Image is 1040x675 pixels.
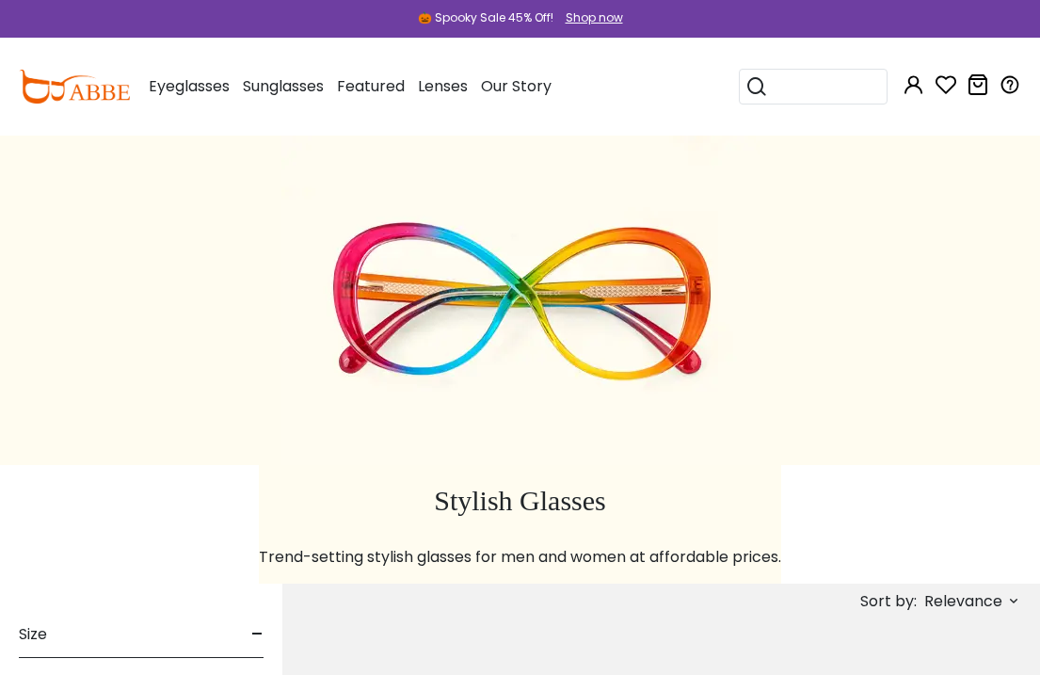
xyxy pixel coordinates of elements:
p: Trend-setting stylish glasses for men and women at affordable prices. [259,546,781,569]
span: - [251,612,264,657]
div: 🎃 Spooky Sale 45% Off! [418,9,553,26]
span: Relevance [924,585,1002,619]
span: Our Story [481,75,552,97]
span: Sort by: [860,590,917,612]
span: Sunglasses [243,75,324,97]
span: Size [19,612,47,657]
img: abbeglasses.com [19,70,130,104]
span: Featured [337,75,405,97]
img: stylish glasses [281,136,760,465]
span: Lenses [418,75,468,97]
div: Shop now [566,9,623,26]
h1: Stylish Glasses [259,484,781,518]
a: Shop now [556,9,623,25]
span: Eyeglasses [149,75,230,97]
